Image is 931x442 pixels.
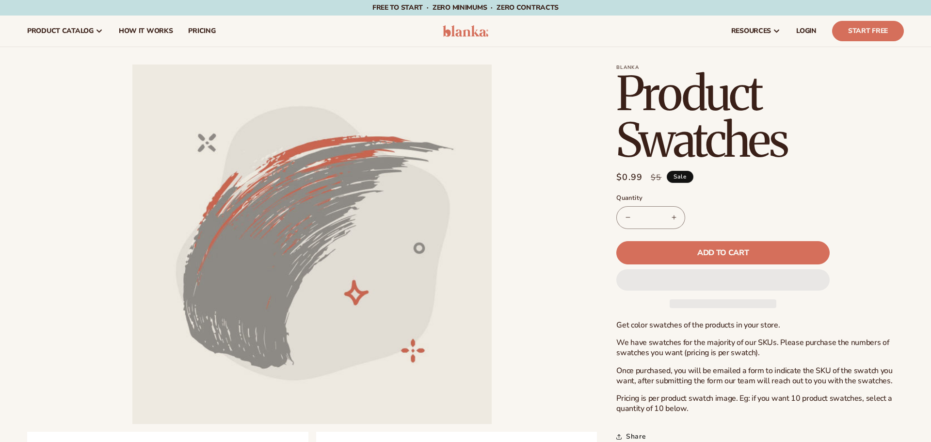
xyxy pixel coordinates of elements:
a: resources [723,16,788,47]
p: Get color swatches of the products in your store. [616,320,904,330]
span: $0.99 [616,171,643,184]
h1: Product Swatches [616,70,904,164]
span: Sale [667,171,693,183]
label: Quantity [616,194,830,203]
span: resources [731,27,771,35]
span: pricing [188,27,215,35]
p: Pricing is per product swatch image. Eg: if you want 10 product swatches, select a quantity of 10... [616,393,904,414]
s: $5 [651,172,662,183]
a: pricing [180,16,223,47]
a: Start Free [832,21,904,41]
span: LOGIN [796,27,817,35]
a: product catalog [19,16,111,47]
p: We have swatches for the majority of our SKUs. Please purchase the numbers of swatches you want (... [616,338,904,358]
span: How It Works [119,27,173,35]
span: product catalog [27,27,94,35]
button: Add to cart [616,241,830,264]
span: Free to start · ZERO minimums · ZERO contracts [372,3,559,12]
a: LOGIN [788,16,824,47]
p: Once purchased, you will be emailed a form to indicate the SKU of the swatch you want, after subm... [616,366,904,386]
span: Add to cart [697,249,749,257]
a: How It Works [111,16,181,47]
img: logo [443,25,489,37]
